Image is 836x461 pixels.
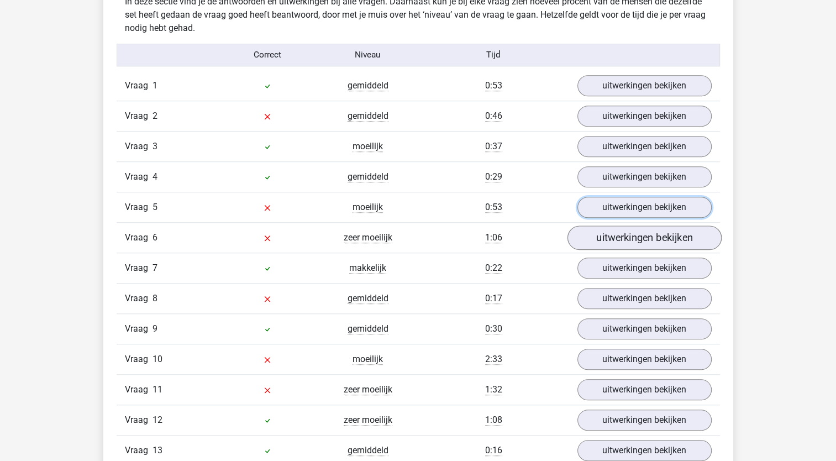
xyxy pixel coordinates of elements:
[577,440,712,461] a: uitwerkingen bekijken
[485,293,502,304] span: 0:17
[577,106,712,127] a: uitwerkingen bekijken
[348,293,388,304] span: gemiddeld
[344,384,392,395] span: zeer moeilijk
[344,232,392,243] span: zeer moeilijk
[353,141,383,152] span: moeilijk
[153,80,157,91] span: 1
[485,171,502,182] span: 0:29
[125,261,153,275] span: Vraag
[153,354,162,364] span: 10
[485,323,502,334] span: 0:30
[125,170,153,184] span: Vraag
[567,226,721,250] a: uitwerkingen bekijken
[577,75,712,96] a: uitwerkingen bekijken
[577,166,712,187] a: uitwerkingen bekijken
[153,323,157,334] span: 9
[349,263,386,274] span: makkelijk
[577,258,712,279] a: uitwerkingen bekijken
[125,292,153,305] span: Vraag
[348,445,388,456] span: gemiddeld
[577,318,712,339] a: uitwerkingen bekijken
[577,197,712,218] a: uitwerkingen bekijken
[348,80,388,91] span: gemiddeld
[485,80,502,91] span: 0:53
[153,445,162,455] span: 13
[485,263,502,274] span: 0:22
[125,79,153,92] span: Vraag
[353,202,383,213] span: moeilijk
[153,384,162,395] span: 11
[485,354,502,365] span: 2:33
[153,171,157,182] span: 4
[485,232,502,243] span: 1:06
[577,349,712,370] a: uitwerkingen bekijken
[125,413,153,427] span: Vraag
[577,136,712,157] a: uitwerkingen bekijken
[485,445,502,456] span: 0:16
[125,353,153,366] span: Vraag
[353,354,383,365] span: moeilijk
[318,49,418,61] div: Niveau
[485,415,502,426] span: 1:08
[125,201,153,214] span: Vraag
[485,384,502,395] span: 1:32
[577,379,712,400] a: uitwerkingen bekijken
[153,415,162,425] span: 12
[153,111,157,121] span: 2
[485,202,502,213] span: 0:53
[348,111,388,122] span: gemiddeld
[125,231,153,244] span: Vraag
[348,171,388,182] span: gemiddeld
[153,293,157,303] span: 8
[125,444,153,457] span: Vraag
[485,111,502,122] span: 0:46
[153,263,157,273] span: 7
[485,141,502,152] span: 0:37
[344,415,392,426] span: zeer moeilijk
[125,109,153,123] span: Vraag
[125,322,153,336] span: Vraag
[125,140,153,153] span: Vraag
[217,49,318,61] div: Correct
[348,323,388,334] span: gemiddeld
[577,410,712,431] a: uitwerkingen bekijken
[577,288,712,309] a: uitwerkingen bekijken
[153,202,157,212] span: 5
[418,49,569,61] div: Tijd
[125,383,153,396] span: Vraag
[153,232,157,243] span: 6
[153,141,157,151] span: 3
